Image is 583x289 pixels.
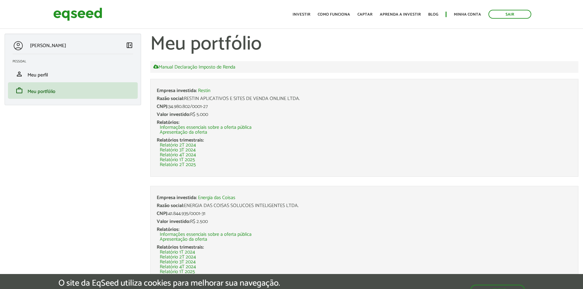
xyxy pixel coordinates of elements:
a: Como funciona [318,13,350,17]
img: EqSeed [53,6,102,22]
div: 34.980.802/0001-27 [157,104,572,109]
a: Apresentação da oferta [160,237,207,242]
a: Relatório 4T 2024 [160,153,196,157]
a: Energia das Coisas [198,195,235,200]
div: 41.844.935/0001-31 [157,211,572,216]
div: ENERGIA DAS COISAS SOLUCOES INTELIGENTES LTDA. [157,203,572,208]
div: R$ 5.000 [157,112,572,117]
span: Relatórios trimestrais: [157,136,204,144]
div: RESTIN APLICATIVOS E SITES DE VENDA ONLINE LTDA. [157,96,572,101]
a: Informações essenciais sobre a oferta pública [160,232,252,237]
a: Relatório 3T 2024 [160,260,196,265]
a: workMeu portfólio [13,87,133,94]
li: Meu perfil [8,66,138,82]
span: Meu portfólio [28,87,55,96]
span: Relatórios trimestrais: [157,243,204,251]
a: Relatório 4T 2024 [160,265,196,269]
a: Relatório 2T 2024 [160,255,196,260]
a: Relatório 1T 2025 [160,157,195,162]
a: Restin [198,88,210,93]
span: Empresa investida: [157,87,197,95]
a: Colapsar menu [126,42,133,50]
a: Investir [293,13,310,17]
a: Minha conta [454,13,481,17]
span: Meu perfil [28,71,48,79]
span: Razão social: [157,202,184,210]
span: work [16,87,23,94]
span: Relatórios: [157,118,179,127]
a: Captar [357,13,372,17]
span: Relatórios: [157,225,179,234]
a: Aprenda a investir [380,13,421,17]
h1: Meu portfólio [150,34,578,55]
p: [PERSON_NAME] [30,43,66,49]
a: Apresentação da oferta [160,130,207,135]
span: Valor investido: [157,217,190,226]
span: Razão social: [157,94,184,103]
a: Relatório 3T 2024 [160,148,196,153]
a: Manual Declaração Imposto de Renda [153,64,235,70]
div: R$ 2.500 [157,219,572,224]
h2: Pessoal [13,60,138,63]
span: Valor investido: [157,110,190,119]
span: left_panel_close [126,42,133,49]
a: personMeu perfil [13,70,133,78]
a: Blog [428,13,438,17]
a: Informações essenciais sobre a oferta pública [160,125,252,130]
span: Empresa investida: [157,194,197,202]
a: Relatório 2T 2024 [160,143,196,148]
span: CNPJ: [157,209,168,218]
a: Relatório 1T 2024 [160,250,195,255]
a: Relatório 1T 2025 [160,269,195,274]
span: CNPJ: [157,102,168,111]
span: person [16,70,23,78]
a: Relatório 2T 2025 [160,162,196,167]
li: Meu portfólio [8,82,138,99]
a: Sair [488,10,531,19]
h5: O site da EqSeed utiliza cookies para melhorar sua navegação. [58,279,280,288]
